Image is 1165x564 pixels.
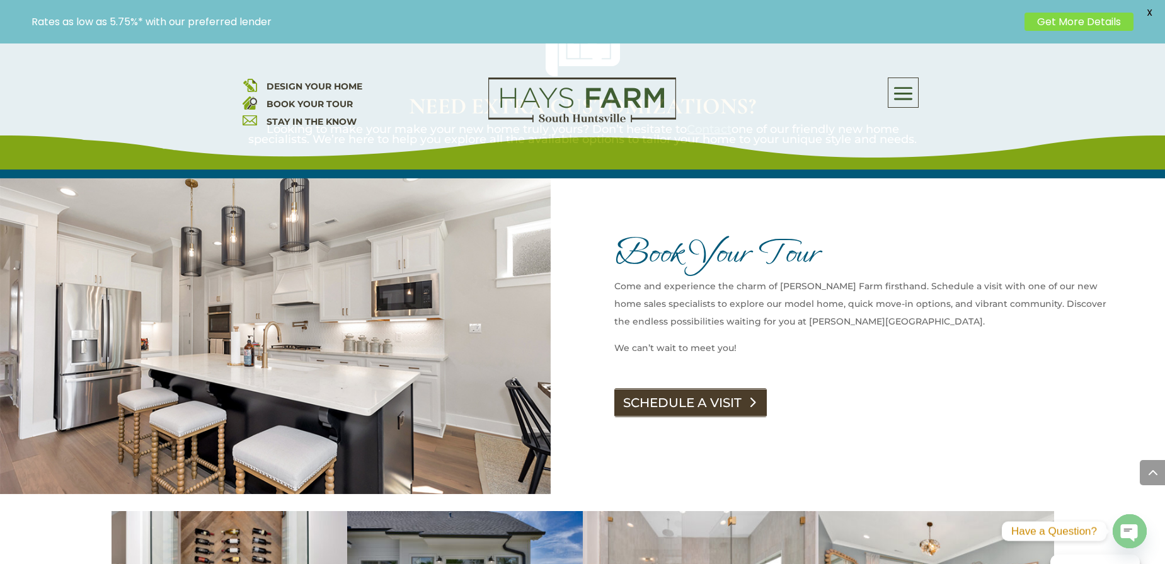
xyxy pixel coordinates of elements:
[32,16,1018,28] p: Rates as low as 5.75%* with our preferred lender
[488,78,676,123] img: Logo
[488,114,676,125] a: hays farm homes huntsville development
[1024,13,1133,31] a: Get More Details
[614,339,1110,357] p: We can’t wait to meet you!
[243,78,257,92] img: design your home
[614,277,1110,339] p: Come and experience the charm of [PERSON_NAME] Farm firsthand. Schedule a visit with one of our n...
[267,81,362,92] a: DESIGN YOUR HOME
[614,388,767,417] a: SCHEDULE A VISIT
[267,116,357,127] a: STAY IN THE KNOW
[267,98,353,110] a: BOOK YOUR TOUR
[614,234,1110,277] h1: Book Your Tour
[1140,3,1159,22] span: X
[243,95,257,110] img: book your home tour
